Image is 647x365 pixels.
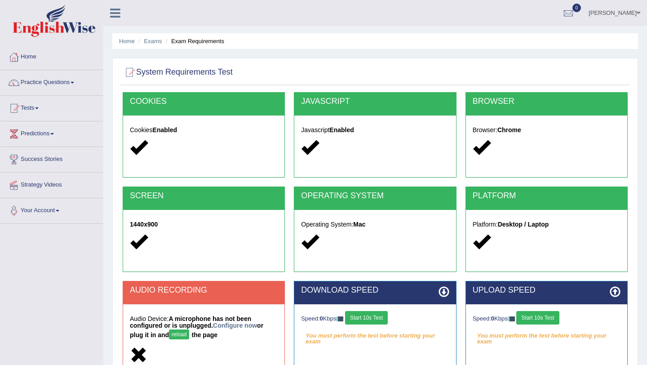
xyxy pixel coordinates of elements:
[213,322,257,329] a: Configure now
[353,221,365,228] strong: Mac
[301,97,449,106] h2: JAVASCRIPT
[301,286,449,295] h2: DOWNLOAD SPEED
[473,286,620,295] h2: UPLOAD SPEED
[345,311,388,325] button: Start 10s Test
[169,329,189,339] button: reload
[572,4,581,12] span: 0
[497,126,521,134] strong: Chrome
[130,315,263,338] strong: A microphone has not been configured or is unplugged. or plug it in and the page
[144,38,162,45] a: Exams
[320,315,323,322] strong: 0
[516,311,559,325] button: Start 10s Test
[301,221,449,228] h5: Operating System:
[301,329,449,343] em: You must perform the test before starting your exam
[130,97,278,106] h2: COOKIES
[123,66,233,79] h2: System Requirements Test
[0,45,103,67] a: Home
[491,315,494,322] strong: 0
[119,38,135,45] a: Home
[473,97,620,106] h2: BROWSER
[0,198,103,221] a: Your Account
[508,316,515,321] img: ajax-loader-fb-connection.gif
[0,96,103,118] a: Tests
[0,121,103,144] a: Predictions
[498,221,549,228] strong: Desktop / Laptop
[0,173,103,195] a: Strategy Videos
[130,221,158,228] strong: 1440x900
[130,316,278,342] h5: Audio Device:
[153,126,177,134] strong: Enabled
[130,286,278,295] h2: AUDIO RECORDING
[164,37,224,45] li: Exam Requirements
[130,127,278,134] h5: Cookies
[301,191,449,200] h2: OPERATING SYSTEM
[301,127,449,134] h5: Javascript
[0,147,103,169] a: Success Stories
[473,329,620,343] em: You must perform the test before starting your exam
[130,191,278,200] h2: SCREEN
[329,126,354,134] strong: Enabled
[473,311,620,327] div: Speed: Kbps
[301,311,449,327] div: Speed: Kbps
[336,316,343,321] img: ajax-loader-fb-connection.gif
[473,191,620,200] h2: PLATFORM
[473,127,620,134] h5: Browser:
[473,221,620,228] h5: Platform:
[0,70,103,93] a: Practice Questions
